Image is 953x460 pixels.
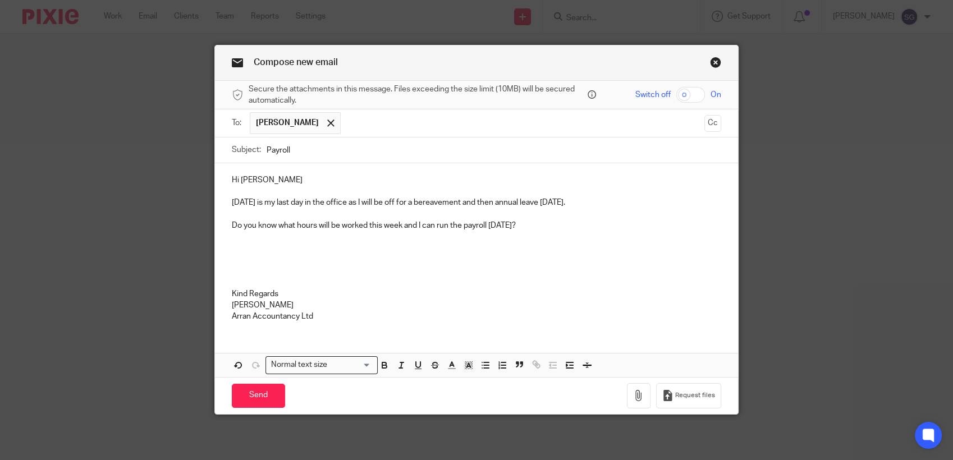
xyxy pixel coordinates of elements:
[256,117,319,128] span: [PERSON_NAME]
[232,197,721,208] p: [DATE] is my last day in the office as I will be off for a bereavement and then annual leave [DATE].
[232,117,244,128] label: To:
[249,84,585,107] span: Secure the attachments in this message. Files exceeding the size limit (10MB) will be secured aut...
[710,57,721,72] a: Close this dialog window
[265,356,378,374] div: Search for option
[232,174,721,186] p: Hi [PERSON_NAME]
[232,144,261,155] label: Subject:
[268,359,329,371] span: Normal text size
[656,383,721,408] button: Request files
[704,115,721,132] button: Cc
[675,391,715,400] span: Request files
[232,300,721,311] p: [PERSON_NAME]
[254,58,338,67] span: Compose new email
[711,89,721,100] span: On
[635,89,671,100] span: Switch off
[232,288,721,300] p: Kind Regards
[232,220,721,231] p: Do you know what hours will be worked this week and I can run the payroll [DATE]?
[232,311,721,322] p: Arran Accountancy Ltd
[331,359,371,371] input: Search for option
[232,384,285,408] input: Send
